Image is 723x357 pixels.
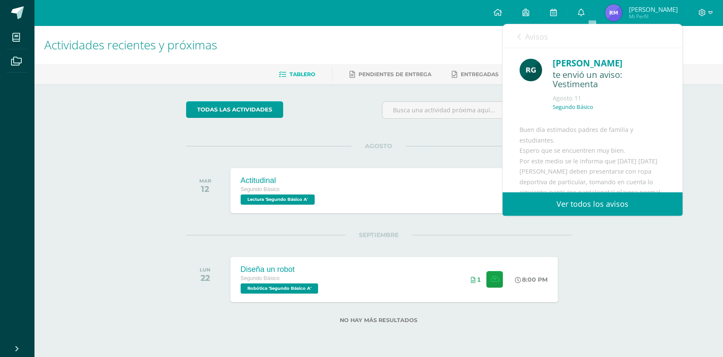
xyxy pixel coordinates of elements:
[519,59,542,81] img: 24ef3269677dd7dd963c57b86ff4a022.png
[241,275,280,281] span: Segundo Básico
[525,31,548,42] span: Avisos
[186,101,283,118] a: todas las Actividades
[617,31,625,40] span: 63
[502,192,683,216] a: Ver todos los avisos
[553,94,666,103] div: Agosto 11
[553,57,666,70] div: [PERSON_NAME]
[382,102,571,118] input: Busca una actividad próxima aquí...
[605,4,622,21] img: e5228948b5b44bac6346f8a16405ae19.png
[241,283,318,294] span: Robótica 'Segundo Básico A'
[241,194,315,205] span: Lectura 'Segundo Básico A'
[44,37,217,53] span: Actividades recientes y próximas
[241,186,280,192] span: Segundo Básico
[461,71,499,77] span: Entregadas
[200,267,210,273] div: LUN
[241,176,317,185] div: Actitudinal
[515,276,548,283] div: 8:00 PM
[351,142,406,150] span: AGOSTO
[186,317,571,323] label: No hay más resultados
[519,125,666,291] div: Buen día estimados padres de familia y estudiantes. Espero que se encuentren muy bien. Por este m...
[452,68,499,81] a: Entregadas
[553,103,593,111] p: Segundo Básico
[200,273,210,283] div: 22
[628,5,677,14] span: [PERSON_NAME]
[628,13,677,20] span: Mi Perfil
[345,231,412,239] span: SEPTIEMBRE
[350,68,431,81] a: Pendientes de entrega
[477,276,481,283] span: 1
[359,71,431,77] span: Pendientes de entrega
[279,68,315,81] a: Tablero
[471,276,481,283] div: Archivos entregados
[553,70,666,90] div: te envió un aviso: Vestimenta
[617,31,668,40] span: avisos sin leer
[199,178,211,184] div: MAR
[290,71,315,77] span: Tablero
[241,265,320,274] div: Diseña un robot
[199,184,211,194] div: 12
